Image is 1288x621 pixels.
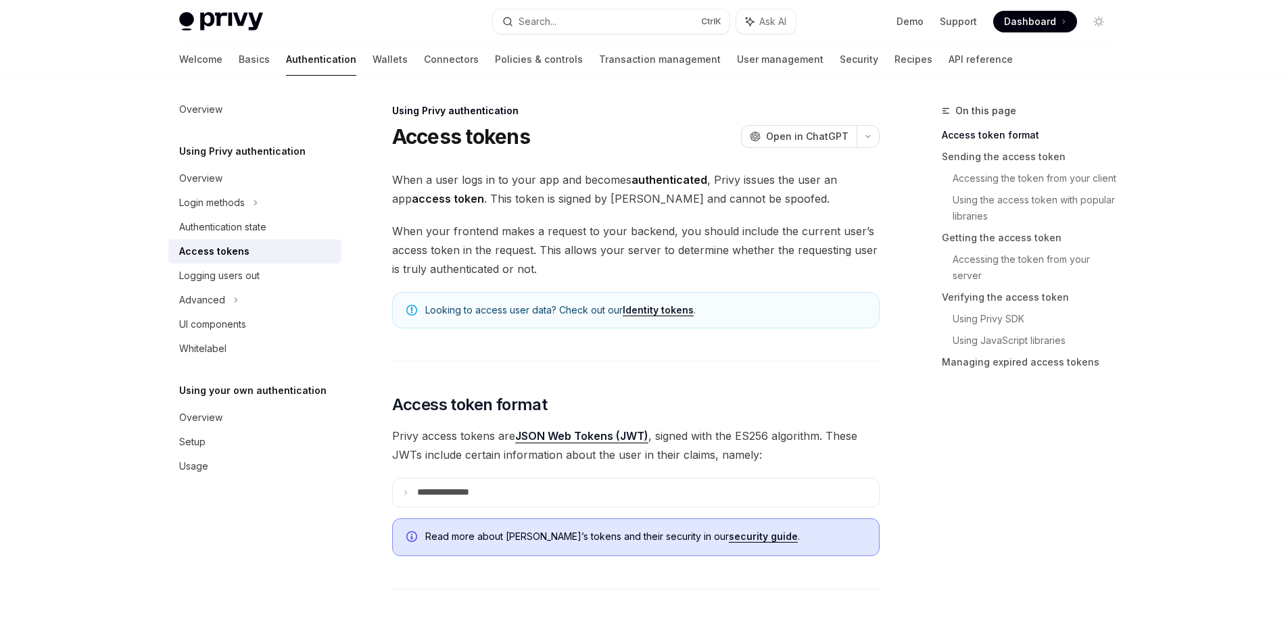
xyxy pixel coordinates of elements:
a: Overview [168,97,341,122]
a: Demo [897,15,924,28]
div: Login methods [179,195,245,211]
a: Setup [168,430,341,454]
a: Security [840,43,878,76]
a: Managing expired access tokens [942,351,1120,373]
a: User management [737,43,824,76]
h5: Using your own authentication [179,382,327,399]
a: Transaction management [599,43,721,76]
div: Access tokens [179,243,249,259]
svg: Info [406,531,420,545]
span: Dashboard [1004,15,1056,28]
a: Usage [168,454,341,478]
div: UI components [179,316,246,332]
div: Authentication state [179,219,266,235]
a: JSON Web Tokens (JWT) [515,429,648,443]
a: Verifying the access token [942,287,1120,308]
a: Dashboard [993,11,1077,32]
div: Search... [519,14,556,30]
svg: Note [406,305,417,316]
a: Using the access token with popular libraries [953,189,1120,227]
a: Using JavaScript libraries [953,330,1120,351]
strong: access token [412,192,484,205]
a: Authentication [286,43,356,76]
div: Overview [179,170,222,187]
a: API reference [949,43,1013,76]
span: Read more about [PERSON_NAME]’s tokens and their security in our . [425,530,865,543]
span: Privy access tokens are , signed with the ES256 algorithm. These JWTs include certain information... [392,426,880,464]
a: Policies & controls [495,43,583,76]
div: Usage [179,458,208,474]
div: Whitelabel [179,341,226,357]
a: Accessing the token from your server [953,249,1120,287]
span: Open in ChatGPT [766,130,849,143]
div: Using Privy authentication [392,104,880,118]
button: Open in ChatGPT [741,125,857,148]
a: Accessing the token from your client [953,168,1120,189]
span: When your frontend makes a request to your backend, you should include the current user’s access ... [392,222,880,278]
h1: Access tokens [392,124,530,149]
span: Ask AI [759,15,786,28]
a: UI components [168,312,341,337]
a: Sending the access token [942,146,1120,168]
a: Recipes [895,43,932,76]
a: Authentication state [168,215,341,239]
button: Search...CtrlK [493,9,730,34]
a: Access token format [942,124,1120,146]
a: Connectors [424,43,479,76]
div: Logging users out [179,268,260,284]
div: Overview [179,101,222,118]
div: Setup [179,434,206,450]
span: When a user logs in to your app and becomes , Privy issues the user an app . This token is signed... [392,170,880,208]
a: Identity tokens [623,304,694,316]
span: Ctrl K [701,16,721,27]
strong: authenticated [631,173,707,187]
a: Using Privy SDK [953,308,1120,330]
a: Basics [239,43,270,76]
button: Ask AI [736,9,796,34]
div: Overview [179,409,222,426]
span: On this page [955,103,1016,119]
a: Whitelabel [168,337,341,361]
a: Welcome [179,43,222,76]
a: Getting the access token [942,227,1120,249]
span: Access token format [392,394,548,416]
span: Looking to access user data? Check out our . [425,303,865,317]
a: Logging users out [168,264,341,288]
img: light logo [179,12,263,31]
div: Advanced [179,292,225,308]
a: Overview [168,405,341,430]
a: Support [940,15,977,28]
a: security guide [729,530,798,543]
button: Toggle dark mode [1088,11,1110,32]
a: Wallets [373,43,408,76]
a: Access tokens [168,239,341,264]
h5: Using Privy authentication [179,143,306,159]
a: Overview [168,166,341,191]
